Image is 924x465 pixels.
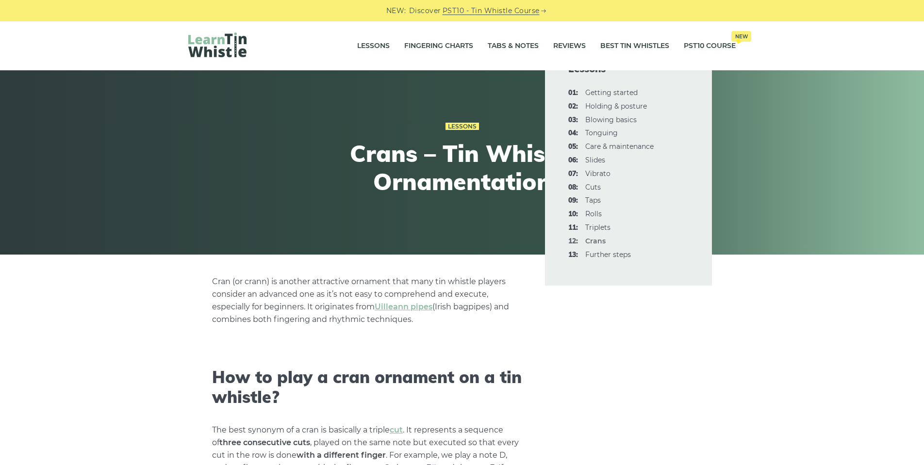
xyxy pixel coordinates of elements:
a: 08:Cuts [585,183,601,192]
a: Lessons [445,123,479,130]
a: Lessons [357,34,390,58]
span: 11: [568,222,578,234]
a: 01:Getting started [585,88,638,97]
span: 07: [568,168,578,180]
a: Uilleann pipes [375,302,432,311]
a: PST10 CourseNew [684,34,736,58]
span: 10: [568,208,578,220]
a: 03:Blowing basics [585,115,637,124]
strong: Crans [585,237,606,245]
p: Cran (or crann) is another attractive ornament that many tin whistle players consider an advanced... [212,275,522,326]
img: LearnTinWhistle.com [188,32,247,57]
h2: How to play a cran ornament on a tin whistle? [212,368,522,407]
span: 03: [568,114,578,126]
a: 11:Triplets [585,223,610,232]
a: cut [390,425,403,434]
h1: Crans – Tin Whistle Ornamentation [283,140,641,195]
span: 06: [568,155,578,166]
a: 05:Care & maintenance [585,142,654,151]
strong: with a different finger [297,450,386,460]
a: Tabs & Notes [488,34,539,58]
span: 12: [568,236,578,247]
a: 06:Slides [585,156,605,164]
a: 13:Further steps [585,250,631,259]
span: 13: [568,249,578,261]
a: 10:Rolls [585,209,602,218]
span: 05: [568,141,578,153]
a: Best Tin Whistles [600,34,669,58]
span: 08: [568,182,578,193]
a: Fingering Charts [404,34,473,58]
span: 09: [568,195,578,207]
a: 09:Taps [585,196,601,205]
a: 07:Vibrato [585,169,610,178]
span: 02: [568,101,578,112]
a: 02:Holding & posture [585,102,647,111]
a: Reviews [553,34,586,58]
a: 04:Tonguing [585,128,618,137]
span: New [731,31,751,42]
strong: three consecutive cuts [219,438,310,447]
span: 04: [568,128,578,139]
span: 01: [568,87,578,99]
